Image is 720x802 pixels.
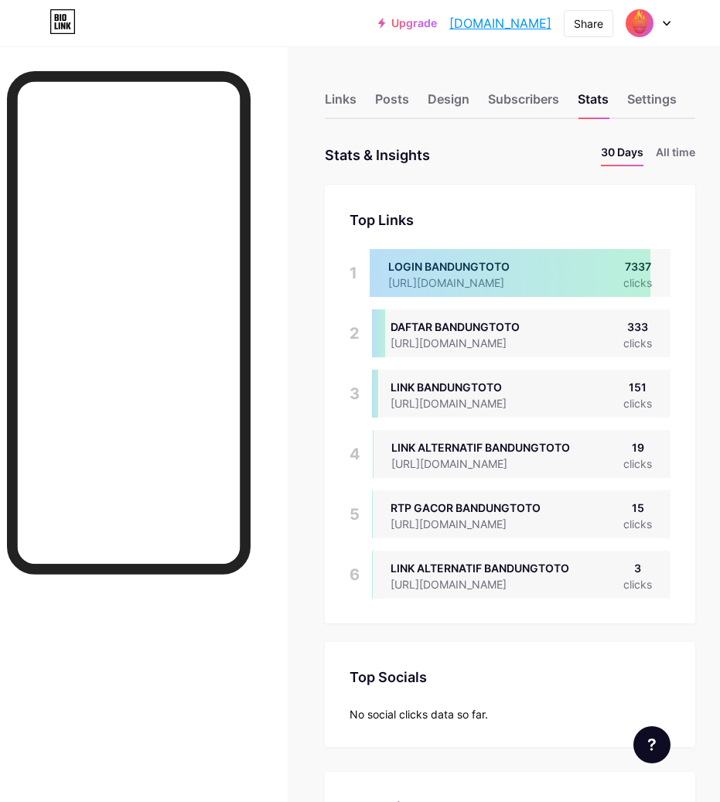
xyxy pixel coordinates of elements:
[656,144,695,166] li: All time
[623,335,652,351] div: clicks
[627,90,677,118] div: Settings
[428,90,469,118] div: Design
[574,15,603,32] div: Share
[350,430,360,478] div: 4
[350,249,357,297] div: 1
[391,335,531,351] div: [URL][DOMAIN_NAME]
[623,576,652,592] div: clicks
[391,516,541,532] div: [URL][DOMAIN_NAME]
[350,667,671,688] div: Top Socials
[391,560,569,576] div: LINK ALTERNATIF BANDUNGTOTO
[350,706,671,722] div: No social clicks data so far.
[623,319,652,335] div: 333
[378,17,437,29] a: Upgrade
[623,560,652,576] div: 3
[623,500,652,516] div: 15
[350,309,360,357] div: 2
[375,90,409,118] div: Posts
[623,379,652,395] div: 151
[391,379,531,395] div: LINK BANDUNGTOTO
[623,395,652,411] div: clicks
[391,439,570,456] div: LINK ALTERNATIF BANDUNGTOTO
[578,90,609,118] div: Stats
[325,144,430,166] div: Stats & Insights
[391,319,531,335] div: DAFTAR BANDUNGTOTO
[350,551,360,599] div: 6
[391,576,569,592] div: [URL][DOMAIN_NAME]
[623,456,652,472] div: clicks
[625,9,654,38] img: Bandung Banned
[488,90,559,118] div: Subscribers
[391,456,570,472] div: [URL][DOMAIN_NAME]
[325,90,357,118] div: Links
[449,14,551,32] a: [DOMAIN_NAME]
[623,439,652,456] div: 19
[623,516,652,532] div: clicks
[391,500,541,516] div: RTP GACOR BANDUNGTOTO
[350,370,360,418] div: 3
[391,395,531,411] div: [URL][DOMAIN_NAME]
[601,144,643,166] li: 30 Days
[350,490,360,538] div: 5
[350,210,671,230] div: Top Links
